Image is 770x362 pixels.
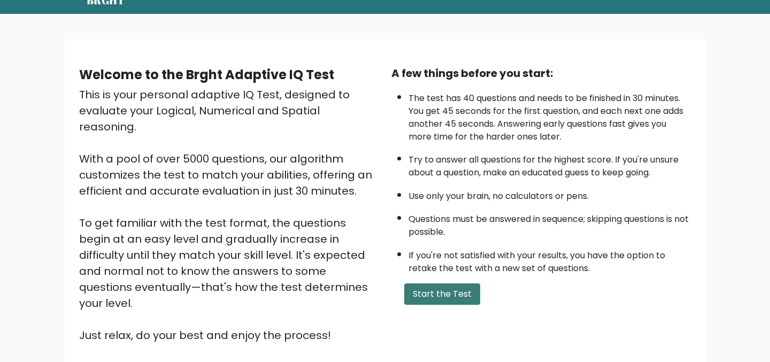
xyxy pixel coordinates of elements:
li: Use only your brain, no calculators or pens. [409,184,691,203]
li: If you're not satisfied with your results, you have the option to retake the test with a new set ... [409,244,691,275]
b: Welcome to the Brght Adaptive IQ Test [79,66,334,83]
li: Try to answer all questions for the highest score. If you're unsure about a question, make an edu... [409,148,691,179]
div: A few things before you start: [391,65,691,81]
li: The test has 40 questions and needs to be finished in 30 minutes. You get 45 seconds for the firs... [409,87,691,143]
div: This is your personal adaptive IQ Test, designed to evaluate your Logical, Numerical and Spatial ... [79,87,379,343]
button: Start the Test [404,283,480,305]
li: Questions must be answered in sequence; skipping questions is not possible. [409,207,691,238]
